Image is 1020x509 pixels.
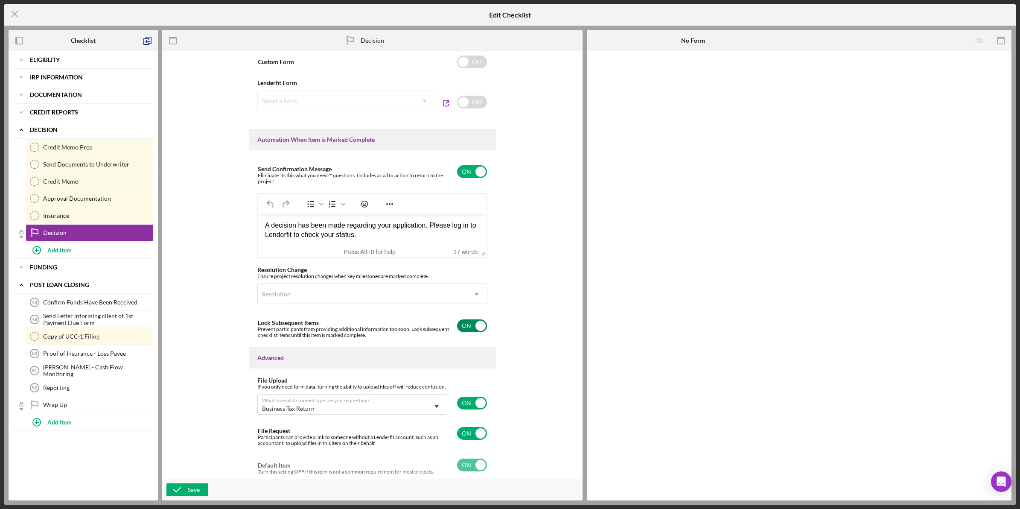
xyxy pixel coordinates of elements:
tspan: 49 [32,317,37,322]
b: Funding [30,265,57,270]
b: Checklist [71,37,96,44]
b: Documentation [30,92,82,97]
div: Copy of UCC-1 Filing [43,333,153,340]
div: Resolution Change [257,266,487,273]
div: Resolution [262,291,291,298]
div: If you only need form data, turning the ability to upload files off will reduce confusion. [257,384,447,390]
div: Press Alt+0 for help [334,249,406,255]
div: Add Item [47,414,72,430]
a: 50Proof of Insurance - Loss Payee [26,345,154,362]
b: Lenderfit Form [257,79,297,86]
iframe: Rich Text Area [258,214,487,246]
label: Default Item [258,462,291,469]
button: Reveal or hide additional toolbar items [382,198,397,210]
div: When this item is marked as complete (marked with a green check mark, and indicated as complete),... [7,7,221,35]
label: Custom Form [258,58,294,65]
b: No Form [681,37,705,44]
a: Wrap Up [26,396,154,413]
div: Send Documents to Underwriter [43,161,153,168]
button: Emojis [357,198,372,210]
div: Ensure project resolution changes when key milestones are marked complete. [257,273,487,279]
div: Send Letter informing client of 1st Payment Due Form [43,313,153,326]
div: Participants can provide a link to someone without a Lenderfit account, such as an accountant, to... [258,434,457,446]
label: Lock Subsequent Items [258,319,319,326]
div: Credit Memo [43,178,153,185]
div: File Upload [257,377,487,384]
a: 52Reporting [26,379,154,396]
div: Business Tax Return [262,405,315,412]
div: Press the Up and Down arrow keys to resize the editor. [478,246,487,257]
div: Numbered list [325,198,347,210]
a: 48Confirm Funds Have Been Received [26,294,154,311]
a: Approval Documentation [26,190,154,207]
div: Decision [43,229,153,236]
button: Add Item [26,241,154,258]
tspan: 50 [32,351,37,356]
div: [PERSON_NAME] - Cash Flow Monitoring [43,364,153,377]
div: Credit Memo Prep [43,144,153,151]
div: Prevent participants from providing additional information too soon. Lock subsequent checklist it... [258,326,457,338]
div: Approval Documentation [43,195,153,202]
div: Wrap Up [43,401,153,408]
button: 17 words [453,249,478,255]
div: Turn this setting OFF if this item is not a common requirement for most projects. [258,469,434,475]
a: Copy of UCC-1 Filing [26,328,154,345]
a: Credit Memo [26,173,154,190]
div: Confirm Funds Have Been Received [43,299,153,306]
button: Add Item [26,413,154,430]
a: 49Send Letter informing client of 1st Payment Due Form [26,311,154,328]
body: Rich Text Area. Press ALT-0 for help. [7,7,221,35]
tspan: 52 [32,385,37,390]
a: Credit Memo Prep [26,139,154,156]
a: Send Documents to Underwriter [26,156,154,173]
div: Reporting [43,384,153,391]
div: Save [188,483,200,496]
div: Decision [361,37,384,44]
div: Automation When Item is Marked Complete [257,136,487,143]
tspan: 48 [32,300,37,305]
div: Bullet list [303,198,325,210]
button: Save [166,483,208,496]
b: credit reports [30,110,78,115]
div: Advanced [257,354,487,361]
b: IRP Information [30,75,83,80]
b: Decision [30,127,58,132]
div: Insurance [43,212,153,219]
b: Eligiblity [30,57,60,62]
a: Insurance [26,207,154,224]
b: POST LOAN CLOSING [30,282,89,287]
label: Send Confirmation Message [258,165,332,173]
div: Proof of Insurance - Loss Payee [43,350,153,357]
button: Redo [278,198,293,210]
a: Decision [26,224,154,241]
div: Add Item [47,242,72,258]
tspan: 51 [32,368,37,373]
div: Eliminate "Is this what you need?" questions. Includes a call to action to return to the project. [258,173,457,184]
h5: Edit Checklist [489,11,531,19]
label: File Request [258,427,290,434]
div: Open Intercom Messenger [991,471,1011,492]
button: Undo [263,198,278,210]
a: 51[PERSON_NAME] - Cash Flow Monitoring [26,362,154,379]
